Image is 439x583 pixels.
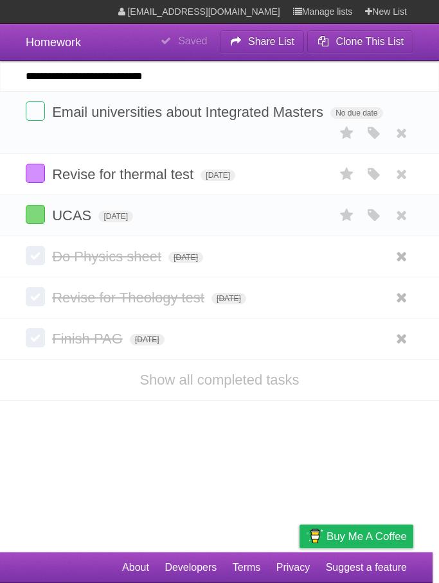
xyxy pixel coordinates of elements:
span: [DATE] [98,211,133,222]
a: Suggest a feature [326,555,407,580]
label: Done [26,164,45,183]
b: Share List [248,36,294,47]
a: Terms [233,555,261,580]
label: Done [26,287,45,306]
span: Homework [26,36,81,49]
b: Saved [178,35,207,46]
span: Finish PAG [52,331,126,347]
b: Clone This List [336,36,404,47]
span: Buy me a coffee [327,525,407,548]
a: About [122,555,149,580]
span: Revise for thermal test [52,166,197,182]
label: Done [26,328,45,347]
span: [DATE] [168,252,203,263]
span: Email universities about Integrated Masters [52,104,327,120]
span: [DATE] [201,170,235,181]
a: Privacy [276,555,310,580]
span: [DATE] [211,293,246,304]
label: Star task [335,123,359,144]
img: Buy me a coffee [306,525,323,547]
label: Star task [335,164,359,185]
a: Developers [165,555,217,580]
span: Do Physics sheet [52,248,165,265]
span: [DATE] [130,334,165,345]
label: Done [26,205,45,224]
button: Clone This List [307,30,413,53]
button: Share List [220,30,305,53]
a: Buy me a coffee [300,525,413,548]
span: No due date [330,107,382,119]
span: Revise for Theology test [52,290,208,306]
label: Done [26,246,45,265]
span: UCAS [52,207,94,223]
a: Show all completed tasks [139,372,299,388]
label: Star task [335,205,359,226]
label: Done [26,101,45,121]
